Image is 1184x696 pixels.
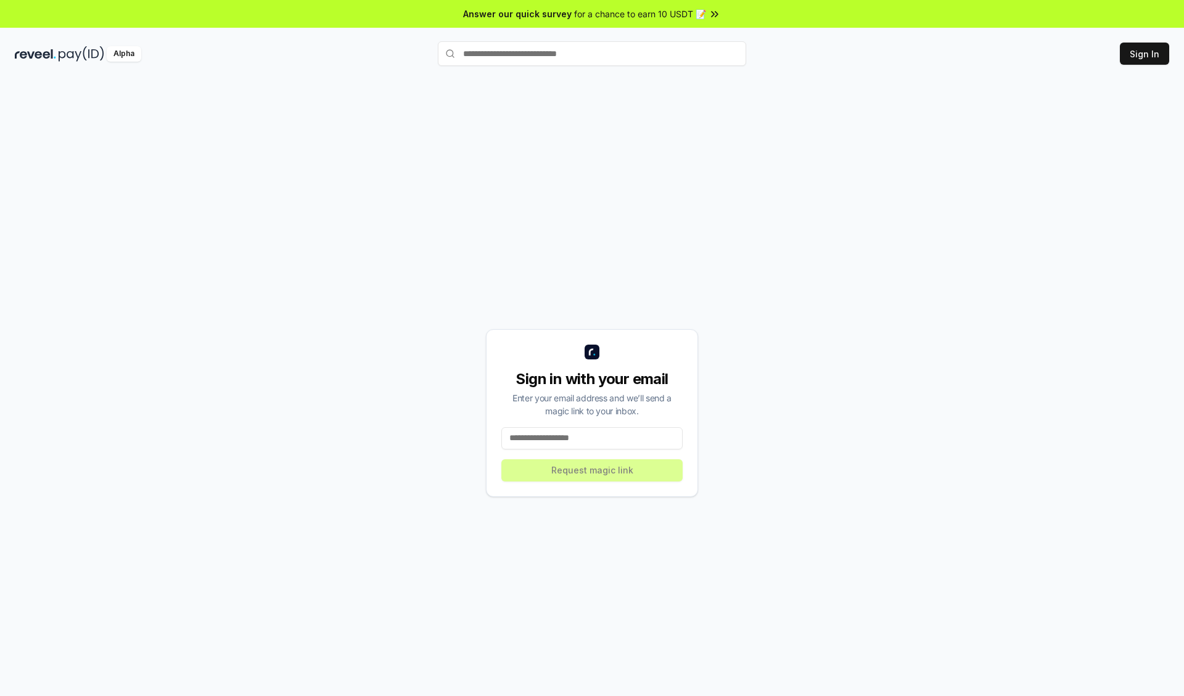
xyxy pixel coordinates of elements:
img: reveel_dark [15,46,56,62]
div: Alpha [107,46,141,62]
span: for a chance to earn 10 USDT 📝 [574,7,706,20]
img: pay_id [59,46,104,62]
div: Enter your email address and we’ll send a magic link to your inbox. [501,391,683,417]
div: Sign in with your email [501,369,683,389]
img: logo_small [585,345,599,359]
span: Answer our quick survey [463,7,572,20]
button: Sign In [1120,43,1169,65]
